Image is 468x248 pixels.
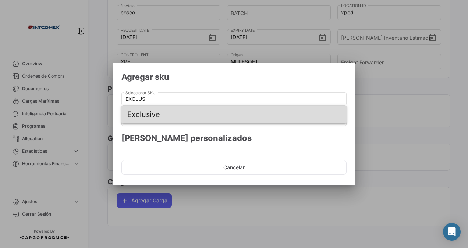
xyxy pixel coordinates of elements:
span: Exclusive [127,106,341,123]
h4: [PERSON_NAME] personalizados [121,133,347,143]
h2: Agregar sku [121,72,347,82]
input: Escriba para buscar... [125,96,343,102]
button: Cancelar [121,160,347,175]
div: Abrir Intercom Messenger [443,223,461,241]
